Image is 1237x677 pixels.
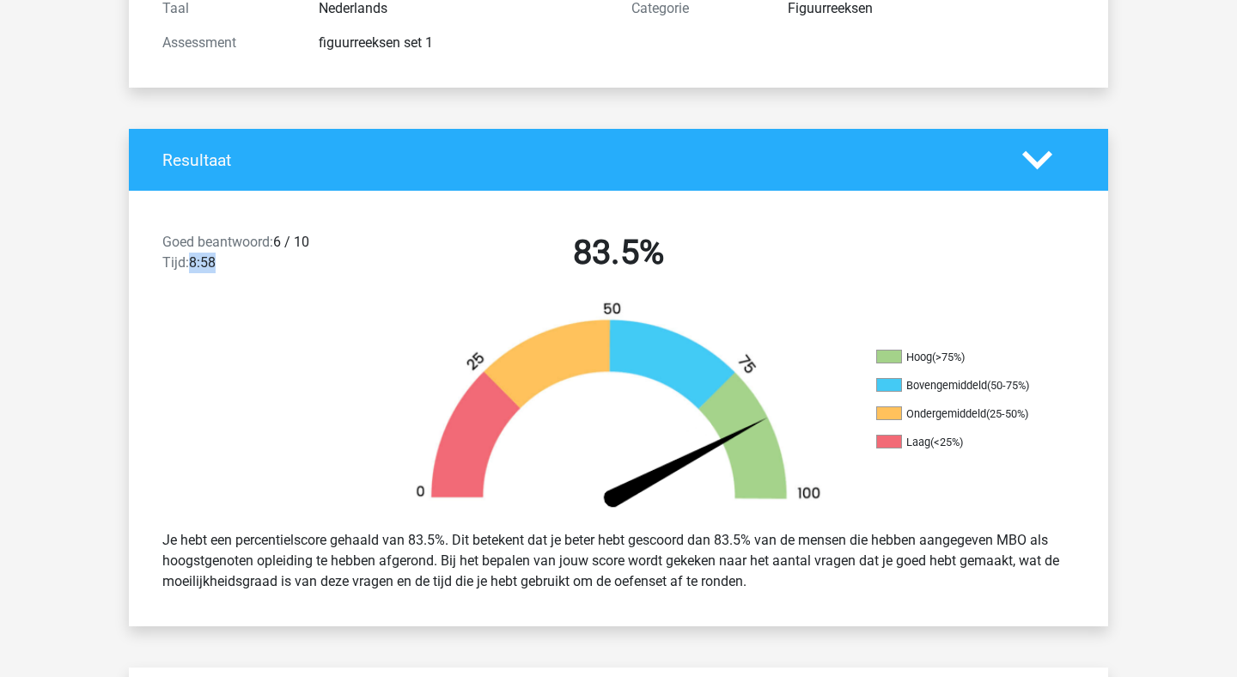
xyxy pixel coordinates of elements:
[149,232,384,280] div: 6 / 10 8:58
[162,150,996,170] h4: Resultaat
[876,378,1048,393] li: Bovengemiddeld
[987,379,1029,392] div: (50-75%)
[387,301,850,516] img: 84.bc7de206d6a3.png
[876,350,1048,365] li: Hoog
[876,435,1048,450] li: Laag
[306,33,618,53] div: figuurreeksen set 1
[986,407,1028,420] div: (25-50%)
[932,351,965,363] div: (>75%)
[149,523,1088,599] div: Je hebt een percentielscore gehaald van 83.5%. Dit betekent dat je beter hebt gescoord dan 83.5% ...
[162,254,189,271] span: Tijd:
[876,406,1048,422] li: Ondergemiddeld
[930,436,963,448] div: (<25%)
[149,33,306,53] div: Assessment
[397,232,840,273] h2: 83.5%
[162,234,273,250] span: Goed beantwoord:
